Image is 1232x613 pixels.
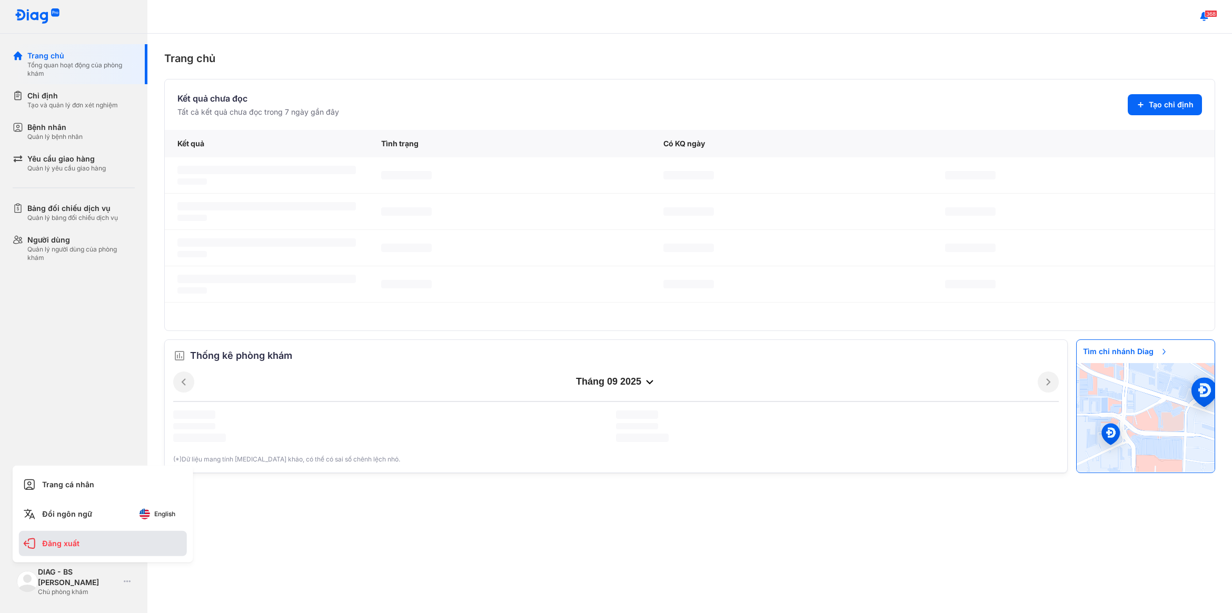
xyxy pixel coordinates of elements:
[663,280,714,288] span: ‌
[1149,99,1194,110] span: Tạo chỉ định
[27,164,106,173] div: Quản lý yêu cầu giao hàng
[165,130,369,157] div: Kết quả
[177,166,356,174] span: ‌
[190,348,292,363] span: Thống kê phòng khám
[38,588,120,596] div: Chủ phòng khám
[1128,94,1202,115] button: Tạo chỉ định
[663,244,714,252] span: ‌
[27,235,135,245] div: Người dùng
[945,244,996,252] span: ‌
[1205,10,1217,17] span: 368
[369,130,651,157] div: Tình trạng
[616,434,669,442] span: ‌
[616,410,658,419] span: ‌
[140,509,150,519] img: English
[154,510,175,518] span: English
[663,171,714,179] span: ‌
[663,207,714,216] span: ‌
[27,203,118,214] div: Bảng đối chiếu dịch vụ
[17,571,38,592] img: logo
[27,214,118,222] div: Quản lý bảng đối chiếu dịch vụ
[38,567,120,588] div: DIAG - BS [PERSON_NAME]
[945,171,996,179] span: ‌
[1077,340,1175,363] span: Tìm chi nhánh Diag
[177,107,339,117] div: Tất cả kết quả chưa đọc trong 7 ngày gần đây
[177,92,339,105] div: Kết quả chưa đọc
[173,349,186,362] img: order.5a6da16c.svg
[381,207,432,216] span: ‌
[945,280,996,288] span: ‌
[177,251,207,257] span: ‌
[173,410,215,419] span: ‌
[381,171,432,179] span: ‌
[177,215,207,221] span: ‌
[19,501,187,527] div: Đổi ngôn ngữ
[27,245,135,262] div: Quản lý người dùng của phòng khám
[381,244,432,252] span: ‌
[194,376,1038,388] div: tháng 09 2025
[945,207,996,216] span: ‌
[164,51,1215,66] div: Trang chủ
[27,154,106,164] div: Yêu cầu giao hàng
[381,280,432,288] span: ‌
[177,275,356,283] span: ‌
[132,506,183,522] button: English
[173,423,215,429] span: ‌
[177,238,356,247] span: ‌
[27,133,83,141] div: Quản lý bệnh nhân
[27,101,118,109] div: Tạo và quản lý đơn xét nghiệm
[19,531,187,556] div: Đăng xuất
[177,178,207,185] span: ‌
[19,472,187,497] div: Trang cá nhân
[651,130,933,157] div: Có KQ ngày
[173,434,226,442] span: ‌
[15,8,60,25] img: logo
[616,423,658,429] span: ‌
[27,122,83,133] div: Bệnh nhân
[177,287,207,294] span: ‌
[27,91,118,101] div: Chỉ định
[27,51,135,61] div: Trang chủ
[27,61,135,78] div: Tổng quan hoạt động của phòng khám
[173,455,1059,464] div: (*)Dữ liệu mang tính [MEDICAL_DATA] khảo, có thể có sai số chênh lệch nhỏ.
[177,202,356,210] span: ‌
